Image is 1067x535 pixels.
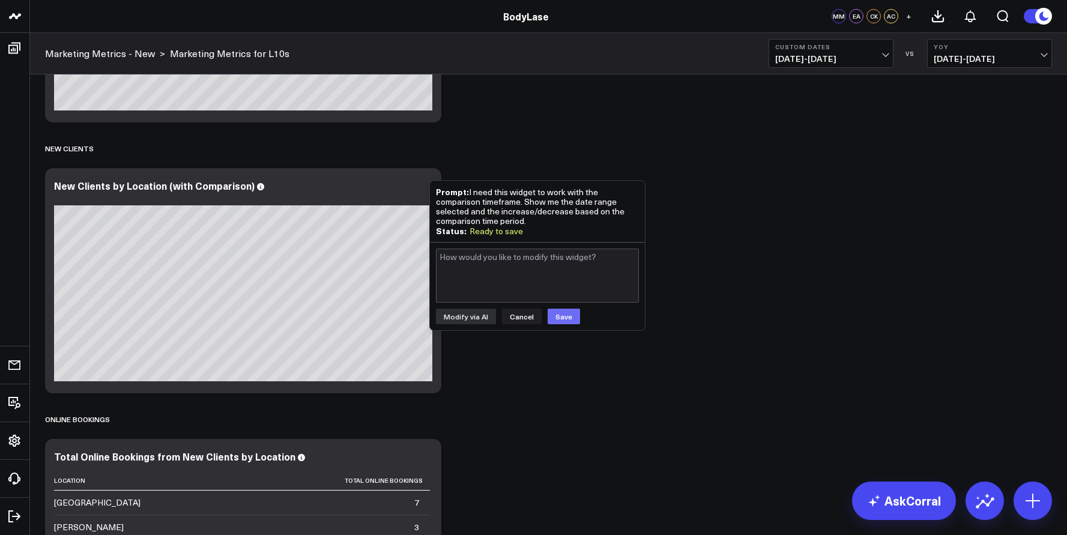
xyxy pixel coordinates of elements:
[54,179,255,192] div: New Clients by Location (with Comparison)
[54,497,141,509] div: [GEOGRAPHIC_DATA]
[502,309,542,324] button: Cancel
[901,9,916,23] button: +
[414,521,419,533] div: 3
[769,39,893,68] button: Custom Dates[DATE]-[DATE]
[54,471,174,491] th: Location
[503,10,549,23] a: BodyLase
[45,405,110,433] div: Online Bookings
[45,135,94,162] div: New Clients
[436,186,469,198] b: Prompt:
[548,309,580,324] button: Save
[934,54,1045,64] span: [DATE] - [DATE]
[170,47,289,60] a: Marketing Metrics for L10s
[852,482,956,520] a: AskCorral
[414,497,419,509] div: 7
[775,43,887,50] b: Custom Dates
[899,50,921,57] div: VS
[775,54,887,64] span: [DATE] - [DATE]
[934,43,1045,50] b: YoY
[866,9,881,23] div: CK
[884,9,898,23] div: AC
[927,39,1052,68] button: YoY[DATE]-[DATE]
[436,187,639,226] div: I need this widget to work with the comparison timeframe. Show me the date range selected and the...
[436,225,467,237] b: Status:
[436,309,496,324] button: Modify via AI
[470,226,523,236] div: Ready to save
[54,450,295,463] div: Total Online Bookings from New Clients by Location
[849,9,863,23] div: EA
[54,521,124,533] div: [PERSON_NAME]
[174,471,430,491] th: Total Online Bookings
[906,12,911,20] span: +
[45,47,155,60] a: Marketing Metrics - New
[45,47,165,60] div: >
[832,9,846,23] div: MM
